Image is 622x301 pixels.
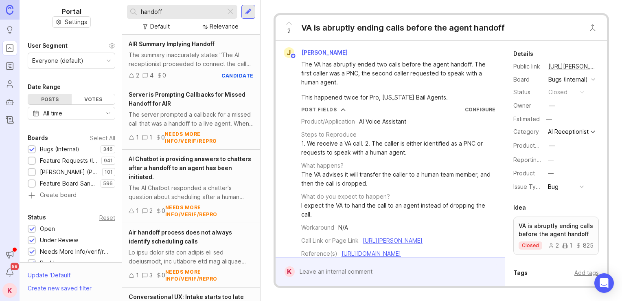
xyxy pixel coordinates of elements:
div: Create new saved filter [28,284,92,293]
a: Server is Prompting Callbacks for Missed Handoff for AIRThe server prompted a callback for a miss... [122,85,260,150]
div: Owner [513,101,542,110]
div: Estimated [513,116,540,122]
div: Relevance [210,22,239,31]
div: Date Range [28,82,61,92]
div: Steps to Reproduce [301,130,357,139]
div: Idea [513,203,526,212]
div: Lo ipsu dolor sita con adipis eli sed doeiusmodt, inc utlabore etd mag aliquae adm veniamq nost. ... [129,248,254,266]
a: AIR Summary Implying HandoffThe summary inaccurately states "The AI receptionist proceeded to con... [122,35,260,85]
a: [URL][PERSON_NAME] [546,61,599,72]
div: needs more info/verif/repro [165,268,254,282]
span: AIR Summary Implying Handoff [129,40,215,47]
label: Product [513,170,535,177]
div: User Segment [28,41,68,51]
div: — [549,141,555,150]
div: Feature Board Sandbox [DATE] [40,179,96,188]
a: AI Chatbot is providing answers to chatters after a handoff to an agent has been initiated.The AI... [122,150,260,223]
label: Issue Type [513,183,543,190]
span: Settings [65,18,87,26]
div: Reset [99,215,115,220]
p: 596 [103,180,113,187]
div: I expect the VA to hand the call to an agent instead of dropping the call. [301,201,495,219]
a: J[PERSON_NAME] [279,47,354,58]
div: AI Voice Assistant [359,117,406,126]
div: needs more info/verif/repro [165,204,254,218]
div: Votes [72,94,115,104]
p: 941 [104,157,113,164]
div: Bugs (Internal) [40,145,79,154]
input: Search... [141,7,222,16]
div: 2 [149,206,153,215]
button: ProductboardID [547,140,557,151]
a: Air handoff process does not always identify scheduling callsLo ipsu dolor sita con adipis eli se... [122,223,260,288]
div: The AI Chatbot responded a chatter's question about scheduling after a human handoff had already ... [129,184,254,201]
a: Ideas [2,23,17,38]
a: Create board [28,192,115,199]
div: Update ' Default ' [28,271,72,284]
div: Default [150,22,170,31]
div: Call Link or Page Link [301,236,359,245]
div: Select All [90,136,115,140]
button: Settings [52,16,91,28]
div: 3 [149,271,153,280]
p: closed [522,242,539,249]
div: N/A [338,223,348,232]
div: The VA has abruptly ended two calls before the agent handoff. The first caller was a PNC, the sec... [301,60,488,87]
button: Post Fields [301,106,346,113]
a: [URL][PERSON_NAME] [363,237,423,244]
img: Canny Home [6,5,13,14]
div: 2 [136,71,139,80]
div: 1 [136,271,139,280]
a: Roadmaps [2,59,17,73]
div: 1 [149,133,152,142]
div: This happened twice for Pro, [US_STATE] Bail Agents. [301,93,488,102]
div: 0 [162,271,165,280]
div: Public link [513,62,542,71]
div: VA is abruptly ending calls before the agent handoff [301,22,505,33]
div: Post Fields [301,106,337,113]
div: needs more info/verif/repro [165,131,254,144]
div: What do you expect to happen? [301,192,390,201]
div: [PERSON_NAME] (Public) [40,168,98,177]
a: Portal [2,41,17,55]
div: All time [43,109,62,118]
button: K [2,283,17,298]
span: AI Chatbot is providing answers to chatters after a handoff to an agent has been initiated. [129,155,251,180]
button: Close button [585,20,601,36]
div: 825 [576,243,594,248]
p: VA is abruptly ending calls before the agent handoff [519,222,594,238]
div: 0 [161,133,165,142]
a: Autopilot [2,95,17,109]
span: 2 [287,27,291,35]
div: 4 [150,71,153,80]
a: Users [2,77,17,91]
div: Product/Application [301,117,355,126]
svg: toggle icon [102,110,115,117]
div: Backlog [40,259,62,268]
p: 101 [105,169,113,175]
div: Everyone (default) [32,56,83,65]
label: Reporting Team [513,156,557,163]
div: Boards [28,133,48,143]
h1: Portal [62,7,81,16]
div: 2 [548,243,559,248]
div: Open Intercom Messenger [594,273,614,293]
div: Bug [548,182,558,191]
div: Needs More Info/verif/repro [40,247,111,256]
a: Configure [465,106,495,113]
div: Posts [28,94,72,104]
div: Bugs (Internal) [548,75,588,84]
span: [PERSON_NAME] [301,49,348,56]
div: 1. We receive a VA call. 2. The caller is either identified as a PNC or requests to speak with a ... [301,139,495,157]
div: Add tags [574,268,599,277]
div: Under Review [40,236,78,245]
label: ProductboardID [513,142,556,149]
div: — [548,169,554,178]
div: 1 [562,243,572,248]
button: Announcements [2,247,17,262]
span: 99 [11,263,19,270]
div: The VA advises it will transfer the caller to a human team member, and then the call is dropped. [301,170,495,188]
div: K [285,266,295,277]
